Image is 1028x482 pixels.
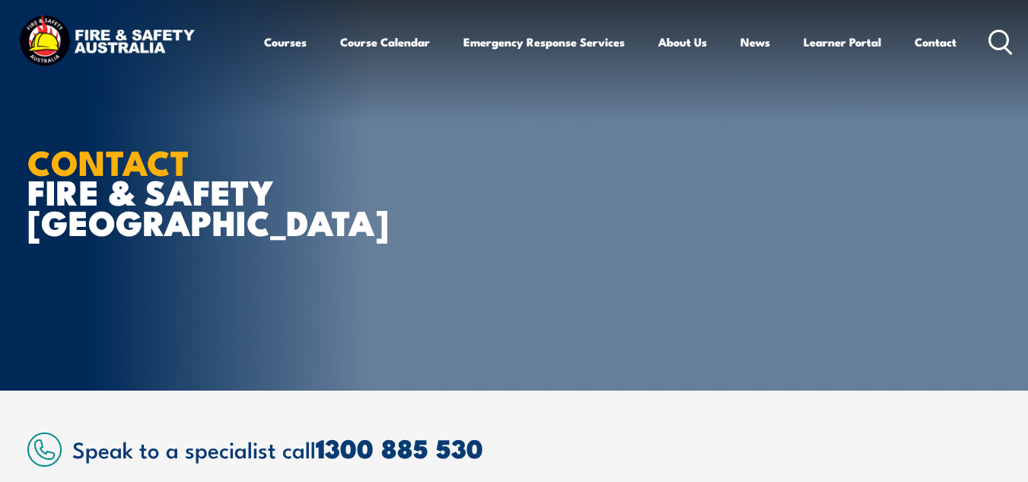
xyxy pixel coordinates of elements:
[316,427,483,468] a: 1300 885 530
[27,135,189,187] strong: CONTACT
[804,24,881,60] a: Learner Portal
[27,146,403,235] h1: FIRE & SAFETY [GEOGRAPHIC_DATA]
[740,24,770,60] a: News
[264,24,307,60] a: Courses
[915,24,956,60] a: Contact
[72,434,1001,462] h2: Speak to a specialist call
[463,24,625,60] a: Emergency Response Services
[658,24,707,60] a: About Us
[340,24,430,60] a: Course Calendar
